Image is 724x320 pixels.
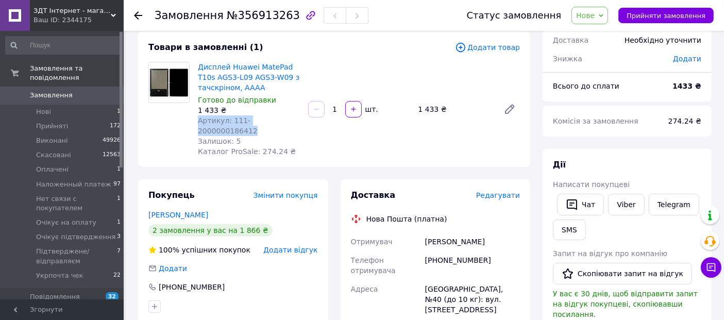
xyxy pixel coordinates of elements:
[159,264,187,273] span: Додати
[553,55,582,63] span: Знижка
[33,6,111,15] span: ЗДТ Інтернет - магазин Запчастин та аксесуарів Для Телефонів
[476,191,520,199] span: Редагувати
[198,96,276,104] span: Готово до відправки
[254,191,318,199] span: Змінити покупця
[5,36,122,55] input: Пошук
[103,136,121,145] span: 49926
[36,136,68,145] span: Виконані
[134,10,142,21] div: Повернутися назад
[117,247,121,265] span: 7
[198,137,241,145] span: Залишок: 5
[576,11,595,20] span: Нове
[227,9,300,22] span: №356913263
[423,251,522,280] div: [PHONE_NUMBER]
[36,271,83,280] span: Укрпочта чек
[364,214,450,224] div: Нова Пошта (платна)
[351,285,378,293] span: Адреса
[553,290,698,318] span: У вас є 30 днів, щоб відправити запит на відгук покупцеві, скопіювавши посилання.
[553,220,586,240] button: SMS
[117,194,121,213] span: 1
[499,99,520,120] a: Редагувати
[351,238,393,246] span: Отримувач
[117,218,121,227] span: 1
[155,9,224,22] span: Замовлення
[103,150,121,160] span: 12563
[649,194,699,215] a: Telegram
[351,190,396,200] span: Доставка
[414,102,495,116] div: 1 433 ₴
[33,15,124,25] div: Ваш ID: 2344175
[36,232,115,242] span: Очікує підтвердження
[455,42,520,53] span: Додати товар
[106,292,119,301] span: 32
[198,147,296,156] span: Каталог ProSale: 274.24 ₴
[423,280,522,319] div: [GEOGRAPHIC_DATA], №40 (до 10 кг): вул. [STREET_ADDRESS]
[553,249,667,258] span: Запит на відгук про компанію
[113,180,121,189] span: 97
[668,117,701,125] span: 274.24 ₴
[673,55,701,63] span: Додати
[351,256,396,275] span: Телефон отримувача
[363,104,379,114] div: шт.
[557,194,604,215] button: Чат
[148,211,208,219] a: [PERSON_NAME]
[159,246,179,254] span: 100%
[553,117,638,125] span: Комісія за замовлення
[36,122,68,131] span: Прийняті
[198,116,258,135] span: Артикул: 111-2000000186412
[117,165,121,174] span: 1
[553,263,692,284] button: Скопіювати запит на відгук
[36,218,96,227] span: Очікує на оплату
[618,8,714,23] button: Прийняти замовлення
[198,63,299,92] a: Дисплей Huawei MatePad T10s AGS3-L09 AGS3-W09 з тачскріном, AAAA
[30,292,80,301] span: Повідомлення
[113,271,121,280] span: 22
[198,105,300,115] div: 1 433 ₴
[423,232,522,251] div: [PERSON_NAME]
[110,122,121,131] span: 172
[701,257,721,278] button: Чат з покупцем
[553,36,588,44] span: Доставка
[608,194,644,215] a: Viber
[553,160,566,170] span: Дії
[263,246,317,254] span: Додати відгук
[36,194,117,213] span: Нет связи с покупателем
[467,10,562,21] div: Статус замовлення
[30,64,124,82] span: Замовлення та повідомлення
[36,247,117,265] span: Підтверджене/ відправляєм
[553,180,630,189] span: Написати покупцеві
[30,91,73,100] span: Замовлення
[36,107,51,116] span: Нові
[117,107,121,116] span: 1
[36,165,69,174] span: Оплачені
[148,190,195,200] span: Покупець
[672,82,701,90] b: 1433 ₴
[148,224,273,237] div: 2 замовлення у вас на 1 866 ₴
[36,150,71,160] span: Скасовані
[117,232,121,242] span: 3
[148,42,263,52] span: Товари в замовленні (1)
[158,282,226,292] div: [PHONE_NUMBER]
[148,245,250,255] div: успішних покупок
[627,12,705,20] span: Прийняти замовлення
[618,29,708,52] div: Необхідно уточнити
[36,180,111,189] span: Наложенный платеж
[149,62,189,103] img: Дисплей Huawei MatePad T10s AGS3-L09 AGS3-W09 з тачскріном, AAAA
[553,82,619,90] span: Всього до сплати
